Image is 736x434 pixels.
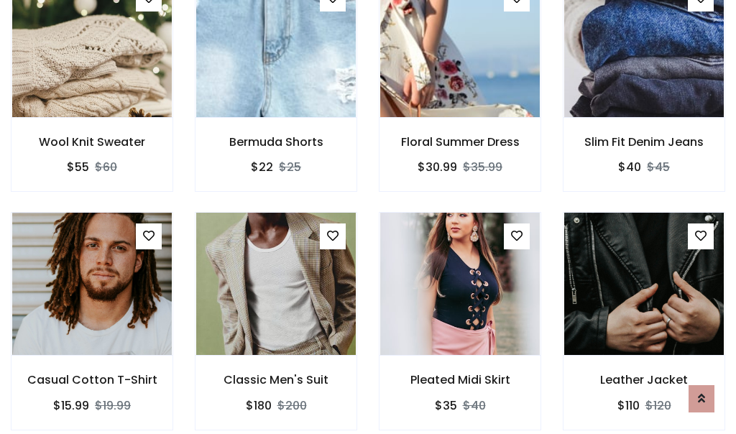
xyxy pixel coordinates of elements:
h6: Classic Men's Suit [195,373,356,387]
h6: $22 [251,160,273,174]
h6: $35 [435,399,457,412]
h6: Casual Cotton T-Shirt [11,373,172,387]
h6: Leather Jacket [563,373,724,387]
del: $60 [95,159,117,175]
del: $200 [277,397,307,414]
h6: $40 [618,160,641,174]
del: $19.99 [95,397,131,414]
h6: Wool Knit Sweater [11,135,172,149]
h6: $110 [617,399,640,412]
h6: Pleated Midi Skirt [379,373,540,387]
del: $40 [463,397,486,414]
del: $45 [647,159,670,175]
del: $35.99 [463,159,502,175]
h6: $30.99 [418,160,457,174]
h6: Bermuda Shorts [195,135,356,149]
h6: Slim Fit Denim Jeans [563,135,724,149]
h6: $180 [246,399,272,412]
del: $120 [645,397,671,414]
h6: $55 [67,160,89,174]
del: $25 [279,159,301,175]
h6: Floral Summer Dress [379,135,540,149]
h6: $15.99 [53,399,89,412]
